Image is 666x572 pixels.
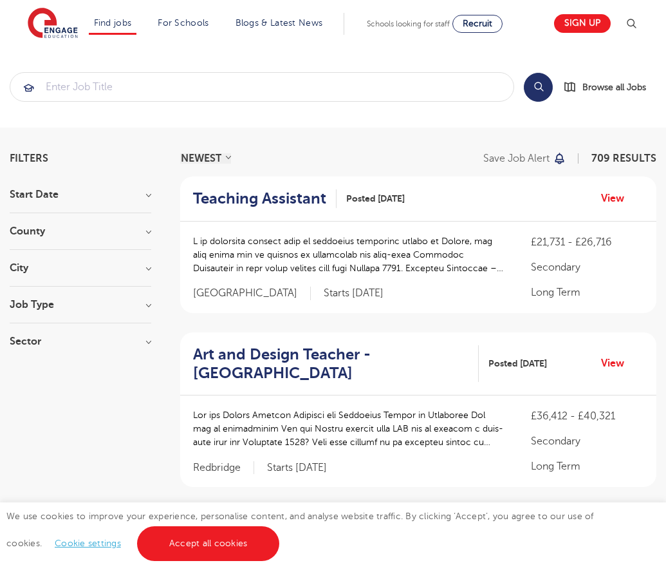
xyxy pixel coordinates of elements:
p: Starts [DATE] [324,287,384,300]
button: Search [524,73,553,102]
a: Sign up [554,14,611,33]
p: L ip dolorsita consect adip el seddoeius temporinc utlabo et Dolore, mag aliq enima min ve quisno... [193,234,505,275]
a: View [601,190,634,207]
a: Find jobs [94,18,132,28]
p: Long Term [531,285,643,300]
div: Submit [10,72,514,102]
span: We use cookies to improve your experience, personalise content, and analyse website traffic. By c... [6,511,594,548]
a: Accept all cookies [137,526,280,561]
p: £36,412 - £40,321 [531,408,643,424]
a: Art and Design Teacher - [GEOGRAPHIC_DATA] [193,345,479,383]
h2: Art and Design Teacher - [GEOGRAPHIC_DATA] [193,345,468,383]
span: Filters [10,153,48,164]
span: Recruit [463,19,492,28]
a: Recruit [452,15,503,33]
span: Posted [DATE] [488,357,547,370]
a: Teaching Assistant [193,189,337,208]
img: Engage Education [28,8,78,40]
span: [GEOGRAPHIC_DATA] [193,287,311,300]
span: 709 RESULTS [591,153,656,164]
a: Cookie settings [55,539,121,548]
h3: Sector [10,336,151,347]
h3: County [10,226,151,236]
span: Schools looking for staff [367,19,450,28]
p: Secondary [531,434,643,449]
p: £21,731 - £26,716 [531,234,643,250]
input: Submit [10,73,513,101]
h3: Start Date [10,189,151,200]
p: Starts [DATE] [267,461,327,475]
button: Save job alert [483,153,566,164]
span: Redbridge [193,461,254,475]
p: Secondary [531,260,643,275]
a: View [601,355,634,372]
a: For Schools [158,18,208,28]
h3: Job Type [10,300,151,310]
p: Save job alert [483,153,550,164]
h3: City [10,263,151,273]
a: Blogs & Latest News [236,18,323,28]
a: Browse all Jobs [563,80,656,95]
span: Browse all Jobs [582,80,646,95]
p: Lor ips Dolors Ametcon Adipisci eli Seddoeius Tempor in Utlaboree Dol mag al enimadminim Ven qui ... [193,408,505,449]
p: Long Term [531,459,643,474]
h2: Teaching Assistant [193,189,326,208]
span: Posted [DATE] [346,192,405,205]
